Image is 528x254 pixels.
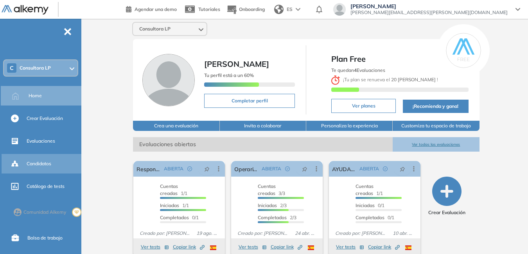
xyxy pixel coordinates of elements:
a: Responsable de Calidad de Molino [136,161,161,177]
span: Completados [160,215,189,220]
button: Onboarding [226,1,265,18]
span: pushpin [302,166,307,172]
span: Completados [258,215,287,220]
span: Tu perfil está a un 60% [204,72,254,78]
span: [PERSON_NAME] [204,59,269,69]
span: C [10,65,14,71]
span: Creado por: [PERSON_NAME] [136,230,193,237]
a: Operario Metalúrgico. [234,161,259,177]
span: Consultora LP [20,65,51,71]
button: Ver tests [239,242,267,252]
span: Home [29,92,42,99]
span: 19 ago. 2025 [193,230,222,237]
img: arrow [296,8,300,11]
span: Copiar link [368,243,400,250]
span: 0/1 [356,202,384,208]
button: Crear Evaluación [428,177,465,216]
button: Invita a colaborar [220,121,306,131]
span: 10 abr. 2025 [390,230,417,237]
span: [PERSON_NAME] [350,3,508,9]
span: 1/1 [160,183,187,196]
span: Copiar link [173,243,205,250]
button: pushpin [394,163,411,175]
span: Iniciadas [160,202,179,208]
span: Cuentas creadas [258,183,276,196]
b: 4 [354,67,357,73]
span: Catálogo de tests [27,183,65,190]
span: 3/3 [258,183,285,196]
span: Agendar una demo [135,6,177,12]
span: ABIERTA [262,165,281,172]
b: 20 [PERSON_NAME] [390,77,437,82]
span: pushpin [204,166,210,172]
button: Crea una evaluación [133,121,219,131]
span: 2/3 [258,202,287,208]
span: ¡ Tu plan se renueva el ! [331,77,438,82]
span: Completados [356,215,384,220]
span: check-circle [187,166,192,171]
span: ABIERTA [164,165,183,172]
span: check-circle [383,166,388,171]
span: Onboarding [239,6,265,12]
img: world [274,5,284,14]
span: 1/1 [356,183,383,196]
span: Te quedan Evaluaciones [331,67,385,73]
span: Evaluaciones abiertas [133,137,393,152]
button: Completar perfil [204,94,295,108]
button: Copiar link [368,242,400,252]
img: Logo [2,5,48,15]
span: Cuentas creadas [356,183,374,196]
button: ¡Recomienda y gana! [403,100,469,113]
span: Iniciadas [258,202,277,208]
span: check-circle [285,166,290,171]
span: Crear Evaluación [27,115,63,122]
button: Copiar link [173,242,205,252]
img: ESP [308,245,314,250]
span: [PERSON_NAME][EMAIL_ADDRESS][PERSON_NAME][DOMAIN_NAME] [350,9,508,16]
button: Ver planes [331,99,395,113]
span: Evaluaciones [27,138,55,145]
button: Customiza tu espacio de trabajo [393,121,479,131]
button: Ver tests [336,242,364,252]
span: ES [287,6,293,13]
span: Copiar link [271,243,302,250]
span: ABIERTA [359,165,379,172]
a: Agendar una demo [126,4,177,13]
span: 24 abr. 2025 [292,230,320,237]
button: Personaliza la experiencia [306,121,393,131]
span: Cuentas creadas [160,183,178,196]
span: Crear Evaluación [428,209,465,216]
img: Foto de perfil [142,54,195,106]
button: Copiar link [271,242,302,252]
span: Bolsa de trabajo [27,234,63,241]
img: ESP [405,245,411,250]
span: 2/3 [258,215,296,220]
button: Ver todas las evaluaciones [393,137,479,152]
span: Candidatos [27,160,51,167]
button: pushpin [198,163,216,175]
span: Consultora LP [139,26,171,32]
span: Tutoriales [198,6,220,12]
span: 0/1 [160,215,199,220]
img: ESP [210,245,216,250]
span: Iniciadas [356,202,375,208]
span: Creado por: [PERSON_NAME] [234,230,292,237]
span: 0/1 [356,215,394,220]
span: pushpin [400,166,405,172]
button: pushpin [296,163,313,175]
img: clock-svg [331,75,340,85]
a: AYUDANTE DE [PERSON_NAME] [332,161,356,177]
span: 1/1 [160,202,189,208]
button: Ver tests [141,242,169,252]
span: Creado por: [PERSON_NAME] [332,230,390,237]
span: Plan Free [331,53,468,65]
